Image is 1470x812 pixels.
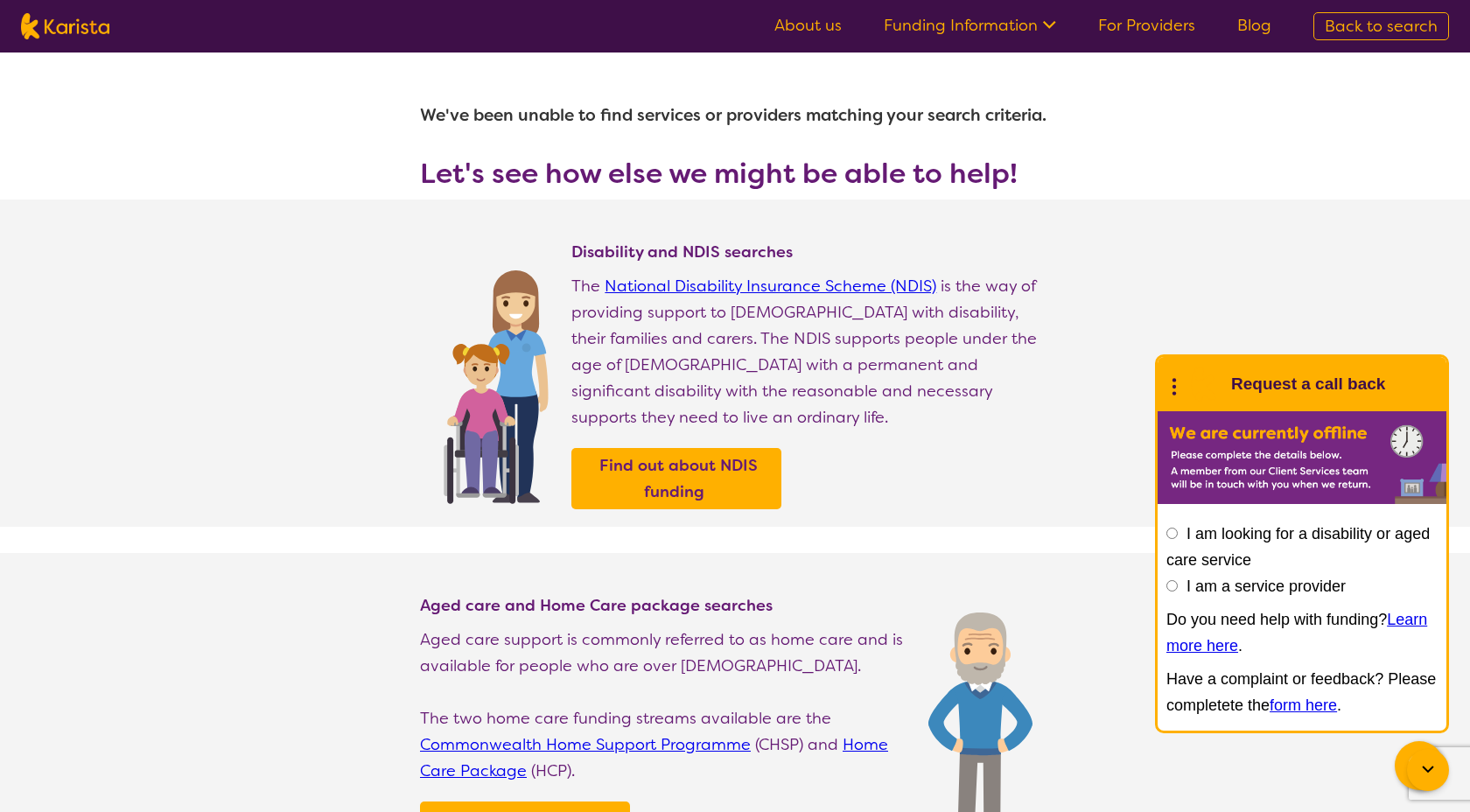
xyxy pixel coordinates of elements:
[1270,696,1337,714] a: form here
[571,241,1050,262] h4: Disability and NDIS searches
[1395,741,1444,790] button: Channel Menu
[1237,15,1271,36] a: Blog
[420,157,1050,189] h3: Let's see how else we might be able to help!
[420,705,911,784] p: The two home care funding streams available are the (CHSP) and (HCP).
[420,94,1050,136] h1: We've been unable to find services or providers matching your search criteria.
[437,259,554,504] img: Find NDIS and Disability services and providers
[420,626,911,679] p: Aged care support is commonly referred to as home care and is available for people who are over [...
[420,595,911,616] h4: Aged care and Home Care package searches
[599,455,758,502] b: Find out about NDIS funding
[1186,577,1346,595] label: I am a service provider
[571,273,1050,430] p: The is the way of providing support to [DEMOGRAPHIC_DATA] with disability, their families and car...
[576,452,777,505] a: Find out about NDIS funding
[1166,525,1430,569] label: I am looking for a disability or aged care service
[420,734,751,755] a: Commonwealth Home Support Programme
[774,15,842,36] a: About us
[1231,371,1385,397] h1: Request a call back
[1166,606,1438,659] p: Do you need help with funding? .
[1158,411,1446,504] img: Karista offline chat form to request call back
[1186,367,1221,402] img: Karista
[1098,15,1195,36] a: For Providers
[21,13,109,39] img: Karista logo
[1166,666,1438,718] p: Have a complaint or feedback? Please completete the .
[1313,12,1449,40] a: Back to search
[1325,16,1438,37] span: Back to search
[884,15,1056,36] a: Funding Information
[605,276,936,297] a: National Disability Insurance Scheme (NDIS)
